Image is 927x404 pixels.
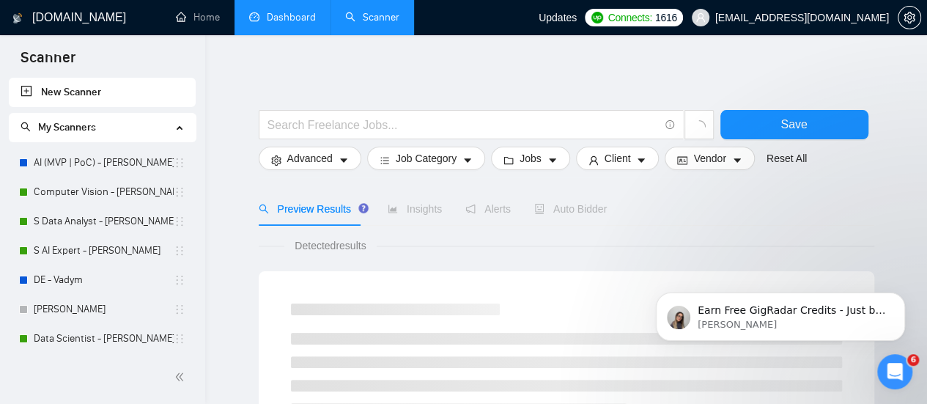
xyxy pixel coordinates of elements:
iframe: Intercom live chat [877,354,912,389]
a: DE - Vadym [34,265,174,295]
span: bars [380,155,390,166]
span: caret-down [636,155,646,166]
a: Reset All [767,150,807,166]
a: [PERSON_NAME] [34,295,174,324]
a: New Scanner [21,78,184,107]
span: Insights [388,203,442,215]
span: idcard [677,155,687,166]
span: Client [605,150,631,166]
span: Job Category [396,150,457,166]
input: Search Freelance Jobs... [267,116,659,134]
button: setting [898,6,921,29]
a: setting [898,12,921,23]
span: setting [271,155,281,166]
span: My Scanners [38,121,96,133]
span: setting [898,12,920,23]
span: holder [174,157,185,169]
span: Detected results [284,238,376,254]
button: userClientcaret-down [576,147,660,170]
span: double-left [174,370,189,384]
span: holder [174,274,185,286]
span: holder [174,186,185,198]
span: caret-down [547,155,558,166]
span: holder [174,304,185,315]
span: Advanced [287,150,333,166]
span: Updates [539,12,577,23]
span: robot [534,204,544,214]
a: Data Scientist - [PERSON_NAME] [34,324,174,353]
a: S AI Expert - [PERSON_NAME] [34,236,174,265]
a: searchScanner [345,11,399,23]
span: folder [503,155,514,166]
span: area-chart [388,204,398,214]
img: logo [12,7,23,30]
li: New Scanner [9,78,196,107]
span: notification [465,204,476,214]
span: Scanner [9,47,87,78]
span: holder [174,245,185,257]
a: Computer Vision - [PERSON_NAME] [34,177,174,207]
span: caret-down [732,155,742,166]
li: S AI Expert - Vlad [9,236,196,265]
img: upwork-logo.png [591,12,603,23]
button: folderJobscaret-down [491,147,570,170]
span: 1616 [655,10,677,26]
span: holder [174,216,185,227]
span: caret-down [462,155,473,166]
li: AI (MVP | PoC) - Vitaliy [9,148,196,177]
span: My Scanners [21,121,96,133]
a: S Data Analyst - [PERSON_NAME] [34,207,174,236]
button: settingAdvancedcaret-down [259,147,361,170]
span: Alerts [465,203,511,215]
span: info-circle [665,120,675,130]
div: Tooltip anchor [357,202,370,215]
span: 6 [907,354,919,366]
span: Connects: [607,10,651,26]
button: idcardVendorcaret-down [665,147,754,170]
iframe: Intercom notifications повідомлення [634,262,927,364]
span: user [588,155,599,166]
a: AI (MVP | PoC) - [PERSON_NAME] [34,148,174,177]
span: Preview Results [259,203,364,215]
span: Auto Bidder [534,203,607,215]
span: search [259,204,269,214]
span: Save [780,115,807,133]
span: search [21,122,31,132]
span: Jobs [520,150,542,166]
span: user [695,12,706,23]
li: S Data Analyst - Vlad [9,207,196,236]
span: holder [174,333,185,345]
span: loading [693,120,706,133]
li: DE - Vadym [9,265,196,295]
button: Save [720,110,868,139]
span: caret-down [339,155,349,166]
a: dashboardDashboard [249,11,316,23]
span: Vendor [693,150,725,166]
li: Computer Vision - Vlad [9,177,196,207]
button: barsJob Categorycaret-down [367,147,485,170]
li: DE - Petro [9,295,196,324]
a: homeHome [176,11,220,23]
li: Data Scientist - Viktoria [9,324,196,353]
